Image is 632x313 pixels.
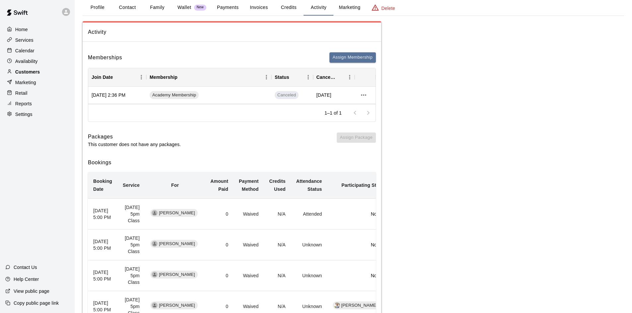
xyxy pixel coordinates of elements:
[275,92,299,98] span: Canceled
[329,52,376,63] button: Assign Membership
[14,300,59,306] p: Copy public page link
[88,68,146,86] div: Join Date
[14,276,39,283] p: Help Center
[335,73,345,82] button: Sort
[239,179,258,192] b: Payment Method
[88,28,376,36] span: Activity
[5,78,69,87] a: Marketing
[5,99,69,109] a: Reports
[93,179,112,192] b: Booking Date
[5,46,69,56] a: Calendar
[275,91,299,99] span: Canceled
[15,37,34,43] p: Services
[261,72,271,82] button: Menu
[339,302,380,309] span: [PERSON_NAME]
[15,58,38,65] p: Availability
[296,179,322,192] b: Attendance Status
[269,179,286,192] b: Credits Used
[337,132,376,148] span: You don't have any packages
[205,260,234,291] td: 0
[210,179,228,192] b: Amount Paid
[88,260,117,291] th: [DATE] 5:00 PM
[313,68,355,86] div: Cancel Date
[264,230,291,260] td: N/A
[150,92,199,98] span: Academy Membership
[324,110,342,116] p: 1–1 of 1
[333,272,382,279] p: None
[15,26,28,33] p: Home
[177,4,191,11] p: Wallet
[264,260,291,291] td: N/A
[152,241,158,247] div: Rowan Harrison
[113,73,122,82] button: Sort
[289,73,299,82] button: Sort
[88,230,117,260] th: [DATE] 5:00 PM
[152,272,158,278] div: Rowan Harrison
[341,183,382,188] b: Participating Staff
[303,72,313,82] button: Menu
[15,79,36,86] p: Marketing
[5,35,69,45] a: Services
[136,72,146,82] button: Menu
[271,68,313,86] div: Status
[205,199,234,230] td: 0
[275,68,289,86] div: Status
[123,183,140,188] b: Service
[152,210,158,216] div: Rowan Harrison
[117,199,145,230] td: [DATE] 5pm Class
[88,87,146,104] div: [DATE] 2:36 PM
[14,288,49,294] p: View public page
[205,230,234,260] td: 0
[15,69,40,75] p: Customers
[194,5,206,10] span: New
[5,67,69,77] a: Customers
[15,47,35,54] p: Calendar
[5,56,69,66] a: Availability
[156,210,198,216] span: [PERSON_NAME]
[156,302,198,309] span: [PERSON_NAME]
[264,199,291,230] td: N/A
[291,199,327,230] td: Attended
[117,260,145,291] td: [DATE] 5pm Class
[152,302,158,308] div: Rowan Harrison
[234,230,264,260] td: Waived
[15,90,28,96] p: Retail
[333,241,382,248] p: None
[334,302,340,308] img: Matt Allred
[117,230,145,260] td: [DATE] 5pm Class
[333,301,380,309] div: Matt Allred[PERSON_NAME]
[88,158,376,167] h6: Bookings
[14,264,37,271] p: Contact Us
[382,5,395,12] p: Delete
[5,25,69,34] a: Home
[15,100,32,107] p: Reports
[316,68,336,86] div: Cancel Date
[92,68,113,86] div: Join Date
[156,272,198,278] span: [PERSON_NAME]
[88,141,181,148] p: This customer does not have any packages.
[146,68,271,86] div: Membership
[333,211,382,217] p: None
[150,91,201,99] a: Academy Membership
[88,132,181,141] h6: Packages
[291,230,327,260] td: Unknown
[5,109,69,119] a: Settings
[5,88,69,98] a: Retail
[316,92,331,98] span: [DATE]
[358,89,369,101] button: more actions
[177,73,187,82] button: Sort
[15,111,33,118] p: Settings
[345,72,355,82] button: Menu
[291,260,327,291] td: Unknown
[234,199,264,230] td: Waived
[88,53,122,62] h6: Memberships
